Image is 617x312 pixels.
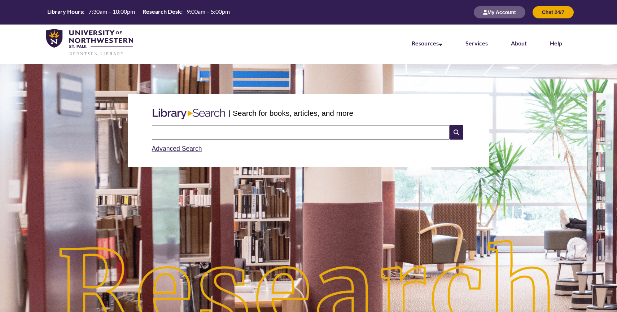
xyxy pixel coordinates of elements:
a: My Account [474,9,525,15]
a: Help [550,40,562,47]
a: Hours Today [44,8,233,17]
span: 9:00am – 5:00pm [187,8,230,15]
span: 7:30am – 10:00pm [88,8,135,15]
i: Search [450,125,463,140]
img: Libary Search [149,106,229,122]
button: Chat 24/7 [533,6,574,18]
a: About [511,40,527,47]
th: Library Hours: [44,8,86,16]
button: My Account [474,6,525,18]
a: Chat 24/7 [533,9,574,15]
th: Research Desk: [140,8,184,16]
a: Advanced Search [152,145,202,152]
a: Services [465,40,488,47]
p: | Search for books, articles, and more [229,107,353,119]
a: Resources [412,40,442,47]
img: UNWSP Library Logo [46,29,133,56]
